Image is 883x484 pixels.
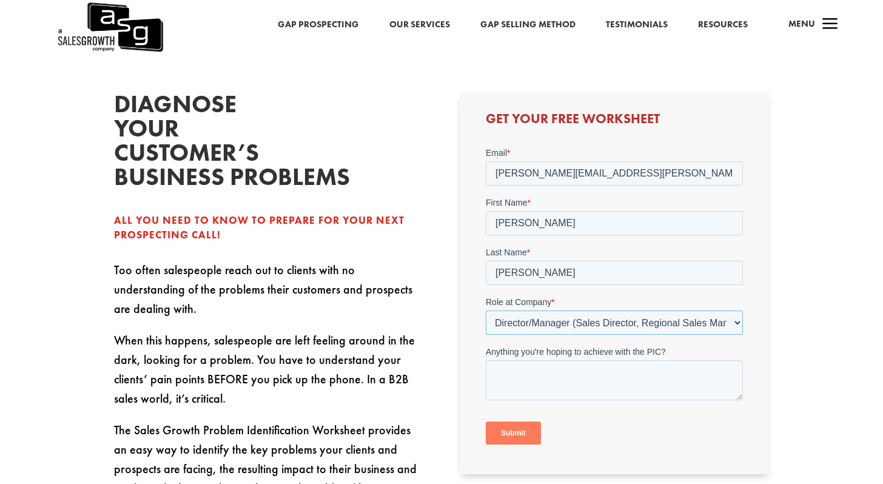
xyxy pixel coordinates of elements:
[114,92,296,195] h2: Diagnose your customer’s business problems
[486,112,743,132] h3: Get Your Free Worksheet
[606,17,668,33] a: Testimonials
[114,213,423,243] div: All you need to know to prepare for your next prospecting call!
[114,331,423,420] p: When this happens, salespeople are left feeling around in the dark, looking for a problem. You ha...
[818,13,842,37] span: a
[788,18,815,30] span: Menu
[114,260,423,331] p: Too often salespeople reach out to clients with no understanding of the problems their customers ...
[698,17,748,33] a: Resources
[480,17,576,33] a: Gap Selling Method
[389,17,450,33] a: Our Services
[278,17,359,33] a: Gap Prospecting
[486,147,743,455] iframe: Form 0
